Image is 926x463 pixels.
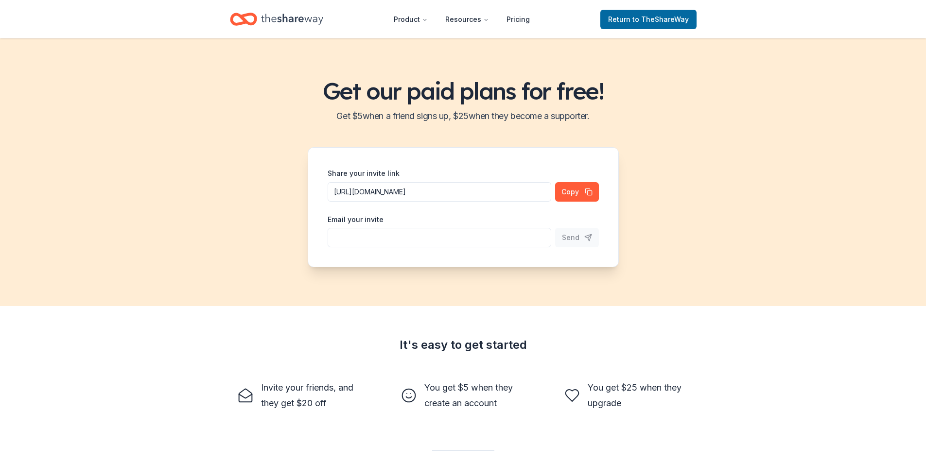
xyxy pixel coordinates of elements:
h2: Get $ 5 when a friend signs up, $ 25 when they become a supporter. [12,108,914,124]
h1: Get our paid plans for free! [12,77,914,104]
a: Returnto TheShareWay [600,10,697,29]
nav: Main [386,8,538,31]
a: Home [230,8,323,31]
span: to TheShareWay [632,15,689,23]
button: Copy [555,182,599,202]
button: Product [386,10,436,29]
label: Share your invite link [328,169,400,178]
div: You get $5 when they create an account [424,380,525,411]
label: Email your invite [328,215,384,224]
div: It's easy to get started [230,337,697,353]
span: Return [608,14,689,25]
div: Invite your friends, and they get $20 off [261,380,362,411]
button: Resources [437,10,497,29]
div: You get $25 when they upgrade [588,380,689,411]
a: Pricing [499,10,538,29]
